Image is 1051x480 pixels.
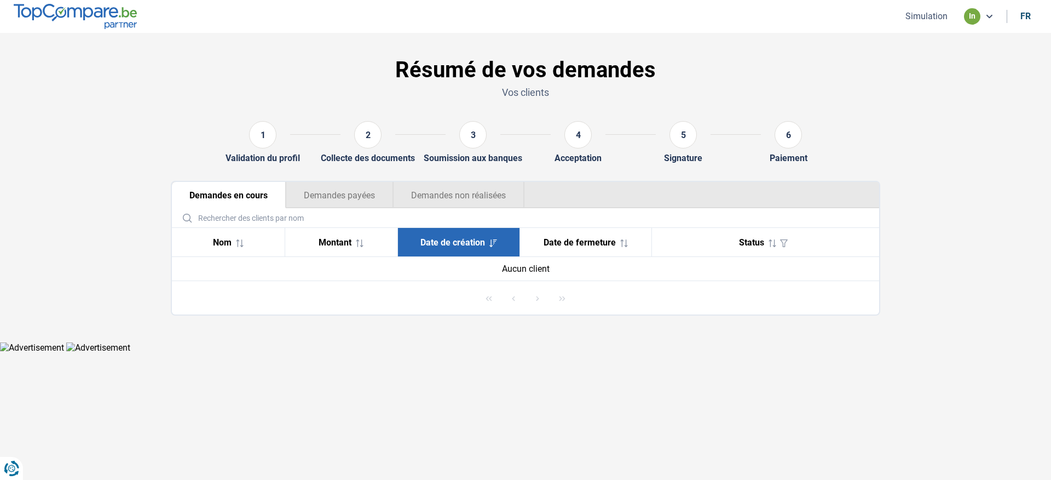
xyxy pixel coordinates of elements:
[424,153,522,163] div: Soumission aux banques
[393,182,524,208] button: Demandes non réalisées
[1020,11,1031,21] div: fr
[420,237,485,248] span: Date de création
[544,237,616,248] span: Date de fermeture
[770,153,807,163] div: Paiement
[503,287,524,309] button: Previous Page
[66,342,130,353] img: Advertisement
[319,237,351,248] span: Montant
[354,121,382,148] div: 2
[964,8,980,25] div: in
[664,153,702,163] div: Signature
[669,121,697,148] div: 5
[14,4,137,28] img: TopCompare.be
[172,182,286,208] button: Demandes en cours
[176,208,875,227] input: Rechercher des clients par nom
[739,237,764,248] span: Status
[902,10,951,22] button: Simulation
[564,121,592,148] div: 4
[226,153,300,163] div: Validation du profil
[527,287,548,309] button: Next Page
[286,182,393,208] button: Demandes payées
[775,121,802,148] div: 6
[459,121,487,148] div: 3
[171,57,880,83] h1: Résumé de vos demandes
[478,287,500,309] button: First Page
[321,153,415,163] div: Collecte des documents
[213,237,232,248] span: Nom
[181,264,870,274] div: Aucun client
[551,287,573,309] button: Last Page
[249,121,276,148] div: 1
[171,85,880,99] p: Vos clients
[555,153,602,163] div: Acceptation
